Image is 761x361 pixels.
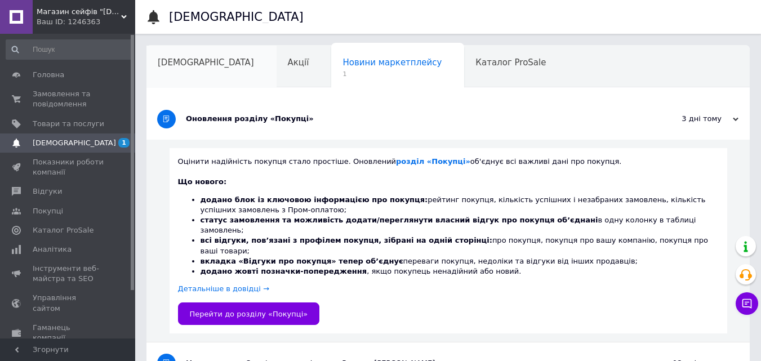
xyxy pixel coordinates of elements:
b: додано жовті позначки-попередження [201,267,367,275]
input: Пошук [6,39,133,60]
div: Оновлення розділу «Покупці» [186,114,626,124]
span: переваги покупця, недоліки та відгуки від інших продавців; [201,257,638,265]
span: Головна [33,70,64,80]
span: Товари та послуги [33,119,104,129]
span: Інструменти веб-майстра та SEO [33,264,104,284]
button: Чат з покупцем [736,292,758,315]
span: Відгуки [33,186,62,197]
a: Перейти до розділу «Покупці» [178,302,320,325]
b: Що нового: [178,177,227,186]
div: Ваш ID: 1246363 [37,17,135,27]
span: Покупці [33,206,63,216]
span: Магазин сейфів "Safe.net.ua" [37,7,121,17]
span: [DEMOGRAPHIC_DATA] [158,57,254,68]
span: рейтинг покупця, кількість успішних і незабраних замовлень, кількість успішних замовлень з Пром-о... [201,195,706,214]
span: про покупця, покупця про вашу компанію, покупця про ваші товари; [201,236,709,255]
span: Перейти до розділу «Покупці» [190,310,308,318]
div: Оцінити надійність покупця стало простіше. Оновлений об'єднує всі важливі дані про покупця. [178,157,719,167]
b: статус замовлення та можливість додати/переглянути власний відгук про покупця обʼєднані [201,216,598,224]
span: в одну колонку в таблиці замовлень; [201,216,696,234]
b: додано блок із ключовою інформацією про покупця: [201,195,428,204]
span: 1 [342,70,442,78]
a: Детальніше в довідці → [178,284,269,293]
span: Показники роботи компанії [33,157,104,177]
a: розділ «Покупці» [396,157,470,166]
span: [DEMOGRAPHIC_DATA] [33,138,116,148]
b: всі відгуки, пов’язані з профілем покупця, зібрані на одній сторінці: [201,236,492,244]
span: Замовлення та повідомлення [33,89,104,109]
span: Акції [288,57,309,68]
span: Каталог ProSale [33,225,94,235]
span: , якщо покупець ненадійний або новий. [201,267,522,275]
span: Управління сайтом [33,293,104,313]
div: 3 дні тому [626,114,738,124]
h1: [DEMOGRAPHIC_DATA] [169,10,304,24]
span: Каталог ProSale [475,57,546,68]
span: 1 [118,138,130,148]
span: Гаманець компанії [33,323,104,343]
span: Новини маркетплейсу [342,57,442,68]
span: Аналітика [33,244,72,255]
b: вкладка «Відгуки про покупця» тепер обʼєднує [201,257,403,265]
